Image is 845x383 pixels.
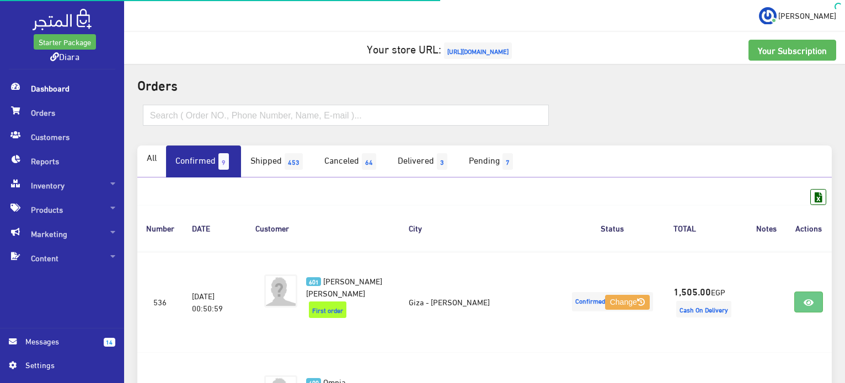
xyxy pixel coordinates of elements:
[665,251,747,353] td: EGP
[759,7,777,25] img: ...
[306,273,382,300] span: [PERSON_NAME] [PERSON_NAME]
[676,301,731,317] span: Cash On Delivery
[459,145,525,177] a: Pending7
[747,205,785,251] th: Notes
[367,38,515,58] a: Your store URL:[URL][DOMAIN_NAME]
[25,335,95,347] span: Messages
[400,251,560,353] td: Giza - [PERSON_NAME]
[9,246,115,270] span: Content
[137,145,166,169] a: All
[9,222,115,246] span: Marketing
[362,153,376,170] span: 64
[400,205,560,251] th: City
[33,9,92,30] img: .
[315,145,388,177] a: Canceled64
[388,145,459,177] a: Delivered3
[665,205,747,251] th: TOTAL
[759,7,836,24] a: ... [PERSON_NAME]
[9,76,115,100] span: Dashboard
[9,173,115,197] span: Inventory
[137,77,832,91] h2: Orders
[9,335,115,359] a: 14 Messages
[560,205,665,251] th: Status
[241,145,315,177] a: Shipped453
[25,359,106,371] span: Settings
[605,295,650,310] button: Change
[673,284,711,298] strong: 1,505.00
[9,149,115,173] span: Reports
[247,205,400,251] th: Customer
[306,277,321,287] span: 601
[34,34,96,50] a: Starter Package
[444,42,512,59] span: [URL][DOMAIN_NAME]
[572,292,653,311] span: Confirmed
[50,48,79,64] a: Diara
[502,153,513,170] span: 7
[306,274,382,299] a: 601 [PERSON_NAME] [PERSON_NAME]
[137,205,183,251] th: Number
[9,100,115,125] span: Orders
[264,274,297,308] img: avatar.png
[9,125,115,149] span: Customers
[166,145,241,177] a: Confirmed9
[309,301,346,318] span: First order
[437,153,447,170] span: 3
[183,205,247,251] th: DATE
[137,251,183,353] td: 536
[748,40,836,61] a: Your Subscription
[104,338,115,347] span: 14
[143,105,549,126] input: Search ( Order NO., Phone Number, Name, E-mail )...
[785,205,832,251] th: Actions
[778,8,836,22] span: [PERSON_NAME]
[218,153,229,170] span: 9
[9,197,115,222] span: Products
[285,153,303,170] span: 453
[9,359,115,376] a: Settings
[183,251,247,353] td: [DATE] 00:50:59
